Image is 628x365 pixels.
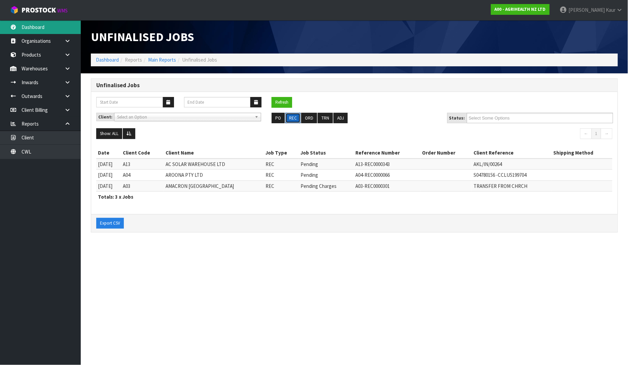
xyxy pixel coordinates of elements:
button: Export CSV [96,218,124,229]
input: Start Date [96,97,163,107]
th: Totals: 3 x Jobs [96,192,613,202]
button: Refresh [272,97,292,108]
span: Kaur [606,7,616,13]
td: A13 [121,159,164,170]
th: Client Name [164,147,264,158]
span: Unfinalised Jobs [182,57,217,63]
strong: Status: [449,115,465,121]
strong: A00 - AGRIHEALTH NZ LTD [495,6,546,12]
button: PO [272,113,285,124]
span: Reports [125,57,142,63]
span: Pending [301,172,318,178]
th: Client Code [121,147,164,158]
button: ORD [301,113,317,124]
td: REC [264,180,299,191]
h3: Unfinalised Jobs [96,82,613,89]
a: → [601,128,613,139]
td: A04 [121,170,164,180]
span: ProStock [22,6,56,14]
td: TRANSFER FROM CHRCH [472,180,552,191]
th: Job Type [264,147,299,158]
td: AROONA PTY LTD [164,170,264,180]
td: REC [264,170,299,180]
td: AKL/IN/00264 [472,159,552,170]
small: WMS [57,7,68,14]
strong: Client: [98,114,112,120]
th: Client Reference [472,147,552,158]
img: cube-alt.png [10,6,19,14]
a: Main Reports [148,57,176,63]
td: [DATE] [96,159,121,170]
span: Unfinalised Jobs [91,29,194,44]
span: [PERSON_NAME] [568,7,605,13]
th: Date [96,147,121,158]
a: 1 [592,128,601,139]
a: Dashboard [96,57,119,63]
a: A00 - AGRIHEALTH NZ LTD [491,4,550,15]
th: Shipping Method [552,147,613,158]
span: Pending Charges [301,183,337,189]
td: A04-REC0000066 [354,170,421,180]
td: [DATE] [96,180,121,191]
td: AC SOLAR WAREHOUSE LTD [164,159,264,170]
td: S04780156 -CCLU5199704 [472,170,552,180]
span: Select an Option [117,113,252,121]
nav: Page navigation [359,128,613,141]
th: Order Number [421,147,472,158]
input: End Date [184,97,251,107]
th: Reference Number [354,147,421,158]
th: Job Status [299,147,354,158]
button: ADJ [334,113,348,124]
button: TRN [318,113,333,124]
td: A13-REC0000343 [354,159,421,170]
button: REC [285,113,301,124]
td: A03 [121,180,164,191]
a: ← [580,128,592,139]
span: Pending [301,161,318,167]
td: AMACRON [GEOGRAPHIC_DATA] [164,180,264,191]
td: [DATE] [96,170,121,180]
td: REC [264,159,299,170]
td: A03-REC0000301 [354,180,421,191]
button: Show: ALL [96,128,122,139]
